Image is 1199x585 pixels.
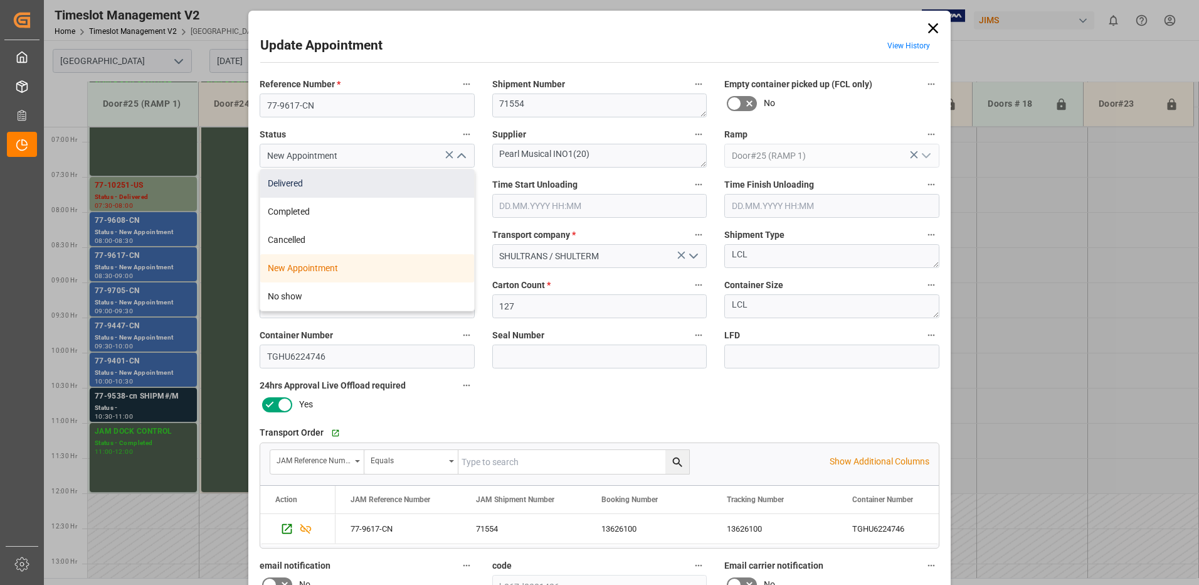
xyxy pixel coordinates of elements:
div: Action [275,495,297,504]
span: Ramp [724,128,747,141]
span: Shipment Type [724,228,784,242]
span: Status [260,128,286,141]
button: Status [458,126,475,142]
button: open menu [364,450,458,474]
button: LFD [923,327,939,343]
button: Seal Number [690,327,707,343]
span: 24hrs Approval Live Offload required [260,379,406,392]
button: email notification [458,557,475,574]
button: Time Start Unloading [690,176,707,193]
button: Transport company * [690,227,707,243]
span: JAM Reference Number [351,495,430,504]
span: Time Finish Unloading [724,178,814,191]
div: TGHU6224746 [837,514,963,544]
p: Show Additional Columns [830,455,929,468]
div: No show [260,282,474,311]
span: code [492,559,512,572]
button: code [690,557,707,574]
button: open menu [684,247,702,266]
textarea: Pearl Musical INO1(20) [492,144,707,168]
div: 13626100 [712,514,837,544]
button: Empty container picked up (FCL only) [923,76,939,92]
span: No [764,97,775,110]
button: Reference Number * [458,76,475,92]
button: Ramp [923,126,939,142]
button: Carton Count * [690,277,707,293]
button: Shipment Type [923,227,939,243]
div: 77-9617-CN [335,514,461,544]
textarea: LCL [724,294,939,318]
h2: Update Appointment [260,36,383,56]
span: Seal Number [492,329,544,342]
button: Container Number [458,327,475,343]
div: Equals [371,452,445,466]
input: DD.MM.YYYY HH:MM [724,194,939,218]
span: Booking Number [601,495,658,504]
span: Container Size [724,279,783,292]
button: Time Finish Unloading [923,176,939,193]
div: Cancelled [260,226,474,254]
button: Supplier [690,126,707,142]
div: Delivered [260,169,474,198]
span: Supplier [492,128,526,141]
button: Container Size [923,277,939,293]
span: Carton Count [492,279,551,292]
input: Type to search/select [260,144,475,168]
span: email notification [260,559,330,572]
span: Email carrier notification [724,559,823,572]
button: Shipment Number [690,76,707,92]
div: JAM Reference Number [277,452,351,466]
input: DD.MM.YYYY HH:MM [492,194,707,218]
span: Container Number [260,329,333,342]
span: Time Start Unloading [492,178,578,191]
button: search button [665,450,689,474]
div: New Appointment [260,254,474,282]
a: View History [887,41,930,50]
textarea: 71554 [492,94,707,117]
span: LFD [724,329,740,342]
button: 24hrs Approval Live Offload required [458,377,475,394]
input: Type to search/select [724,144,939,168]
div: 13626100 [586,514,712,544]
span: Reference Number [260,78,341,91]
div: Completed [260,198,474,226]
span: Empty container picked up (FCL only) [724,78,872,91]
button: close menu [451,146,470,166]
span: Shipment Number [492,78,565,91]
div: 71554 [461,514,586,544]
span: Transport Order [260,426,324,439]
span: Transport company [492,228,576,242]
span: Tracking Number [727,495,784,504]
span: JAM Shipment Number [476,495,554,504]
span: Yes [299,398,313,411]
button: open menu [916,146,934,166]
input: Type to search [458,450,689,474]
textarea: LCL [724,244,939,268]
button: open menu [270,450,364,474]
div: Press SPACE to select this row. [260,514,335,544]
span: Container Number [852,495,913,504]
button: Email carrier notification [923,557,939,574]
